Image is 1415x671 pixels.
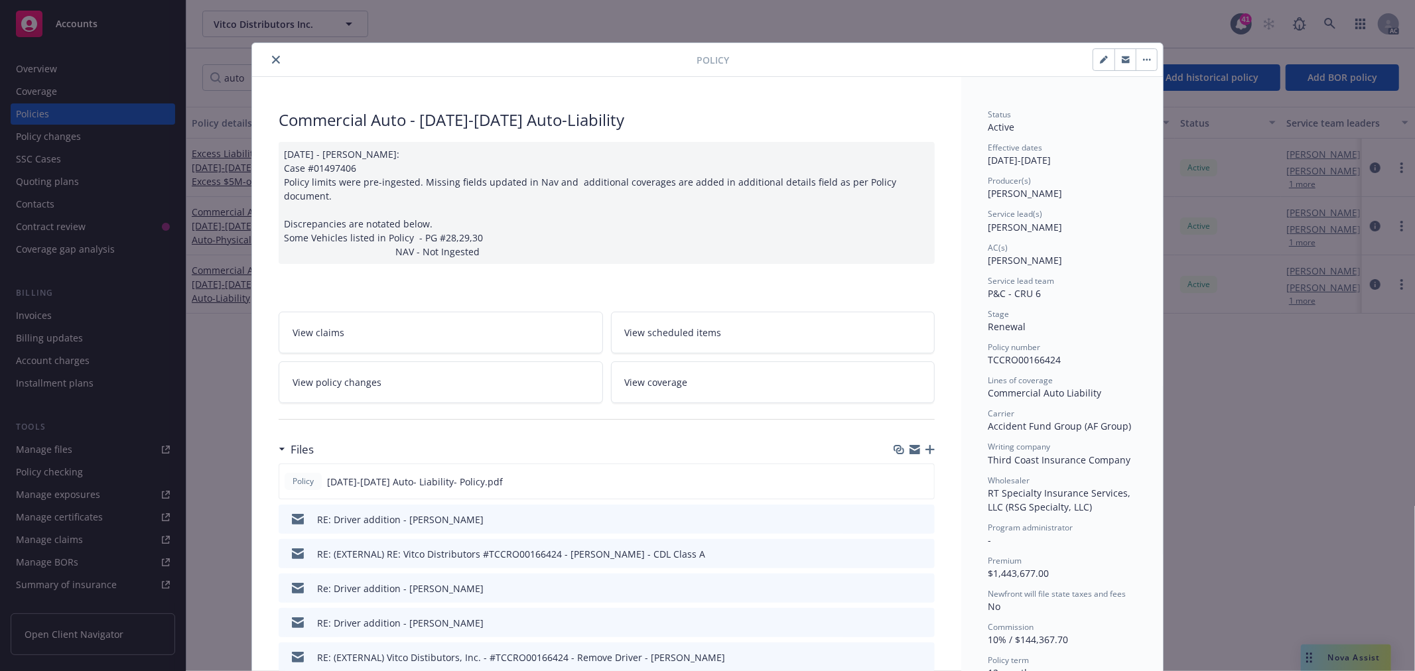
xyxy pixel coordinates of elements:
[988,221,1062,233] span: [PERSON_NAME]
[988,142,1042,153] span: Effective dates
[279,109,935,131] div: Commercial Auto - [DATE]-[DATE] Auto-Liability
[317,581,484,595] div: Re: Driver addition - [PERSON_NAME]
[327,475,503,489] span: [DATE]-[DATE] Auto- Liability- Policy.pdf
[988,522,1073,533] span: Program administrator
[988,555,1022,566] span: Premium
[917,475,929,489] button: preview file
[988,208,1042,219] span: Service lead(s)
[988,567,1049,579] span: $1,443,677.00
[293,326,344,339] span: View claims
[988,320,1026,333] span: Renewal
[988,175,1031,186] span: Producer(s)
[988,242,1008,253] span: AC(s)
[625,375,688,389] span: View coverage
[268,52,284,68] button: close
[917,581,929,595] button: preview file
[317,513,484,526] div: RE: Driver addition - [PERSON_NAME]
[988,121,1014,133] span: Active
[625,326,722,339] span: View scheduled items
[611,361,935,403] a: View coverage
[988,475,1030,486] span: Wholesaler
[988,187,1062,200] span: [PERSON_NAME]
[988,353,1061,366] span: TCCRO00166424
[896,513,907,526] button: download file
[896,475,906,489] button: download file
[917,547,929,561] button: preview file
[279,361,603,403] a: View policy changes
[988,142,1136,167] div: [DATE] - [DATE]
[917,650,929,664] button: preview file
[279,441,314,458] div: Files
[917,513,929,526] button: preview file
[988,386,1136,400] div: Commercial Auto Liability
[896,547,907,561] button: download file
[896,581,907,595] button: download file
[988,275,1054,286] span: Service lead team
[279,142,935,264] div: [DATE] - [PERSON_NAME]: Case #01497406 Policy limits were pre-ingested. Missing fields updated in...
[896,650,907,664] button: download file
[988,408,1014,419] span: Carrier
[988,308,1009,320] span: Stage
[988,441,1050,452] span: Writing company
[279,312,603,353] a: View claims
[317,616,484,630] div: RE: Driver addition - [PERSON_NAME]
[896,616,907,630] button: download file
[988,534,991,546] span: -
[988,109,1011,120] span: Status
[290,475,316,487] span: Policy
[988,621,1034,633] span: Commission
[988,254,1062,267] span: [PERSON_NAME]
[611,312,935,353] a: View scheduled items
[988,454,1130,466] span: Third Coast Insurance Company
[988,375,1053,386] span: Lines of coverage
[988,654,1029,666] span: Policy term
[697,53,729,67] span: Policy
[293,375,381,389] span: View policy changes
[988,588,1126,599] span: Newfront will file state taxes and fees
[988,487,1133,513] span: RT Specialty Insurance Services, LLC (RSG Specialty, LLC)
[988,633,1068,646] span: 10% / $144,367.70
[988,287,1041,300] span: P&C - CRU 6
[988,420,1131,432] span: Accident Fund Group (AF Group)
[291,441,314,458] h3: Files
[317,650,725,664] div: RE: (EXTERNAL) Vitco Distibutors, Inc. - #TCCRO00166424 - Remove Driver - [PERSON_NAME]
[917,616,929,630] button: preview file
[988,600,1000,613] span: No
[317,547,705,561] div: RE: (EXTERNAL) RE: Vitco Distributors #TCCRO00166424 - [PERSON_NAME] - CDL Class A
[988,341,1040,353] span: Policy number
